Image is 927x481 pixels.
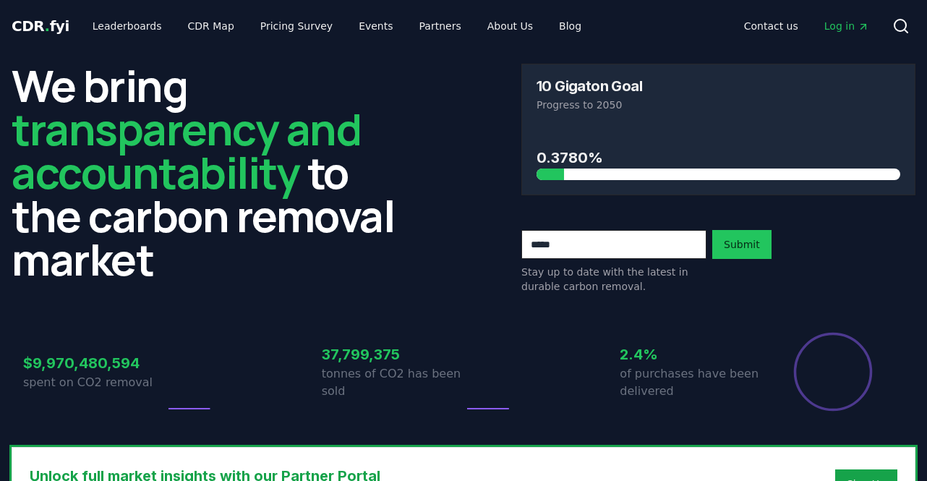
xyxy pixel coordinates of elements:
a: Blog [547,13,593,39]
a: Leaderboards [81,13,174,39]
p: Stay up to date with the latest in durable carbon removal. [521,265,706,294]
h3: 10 Gigaton Goal [537,79,642,93]
span: CDR fyi [12,17,69,35]
h3: 2.4% [620,344,761,365]
a: Events [347,13,404,39]
a: Log in [813,13,881,39]
h2: We bring to the carbon removal market [12,64,406,281]
p: Progress to 2050 [537,98,900,112]
h3: 0.3780% [537,147,900,169]
nav: Main [81,13,593,39]
a: Contact us [732,13,810,39]
button: Submit [712,230,772,259]
nav: Main [732,13,881,39]
a: CDR Map [176,13,246,39]
span: Log in [824,19,869,33]
a: CDR.fyi [12,16,69,36]
h3: $9,970,480,594 [23,352,165,374]
p: of purchases have been delivered [620,365,761,400]
p: spent on CO2 removal [23,374,165,391]
p: tonnes of CO2 has been sold [322,365,463,400]
span: transparency and accountability [12,99,361,202]
a: Partners [408,13,473,39]
a: About Us [476,13,544,39]
div: Percentage of sales delivered [793,331,873,412]
span: . [45,17,50,35]
h3: 37,799,375 [322,344,463,365]
a: Pricing Survey [249,13,344,39]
